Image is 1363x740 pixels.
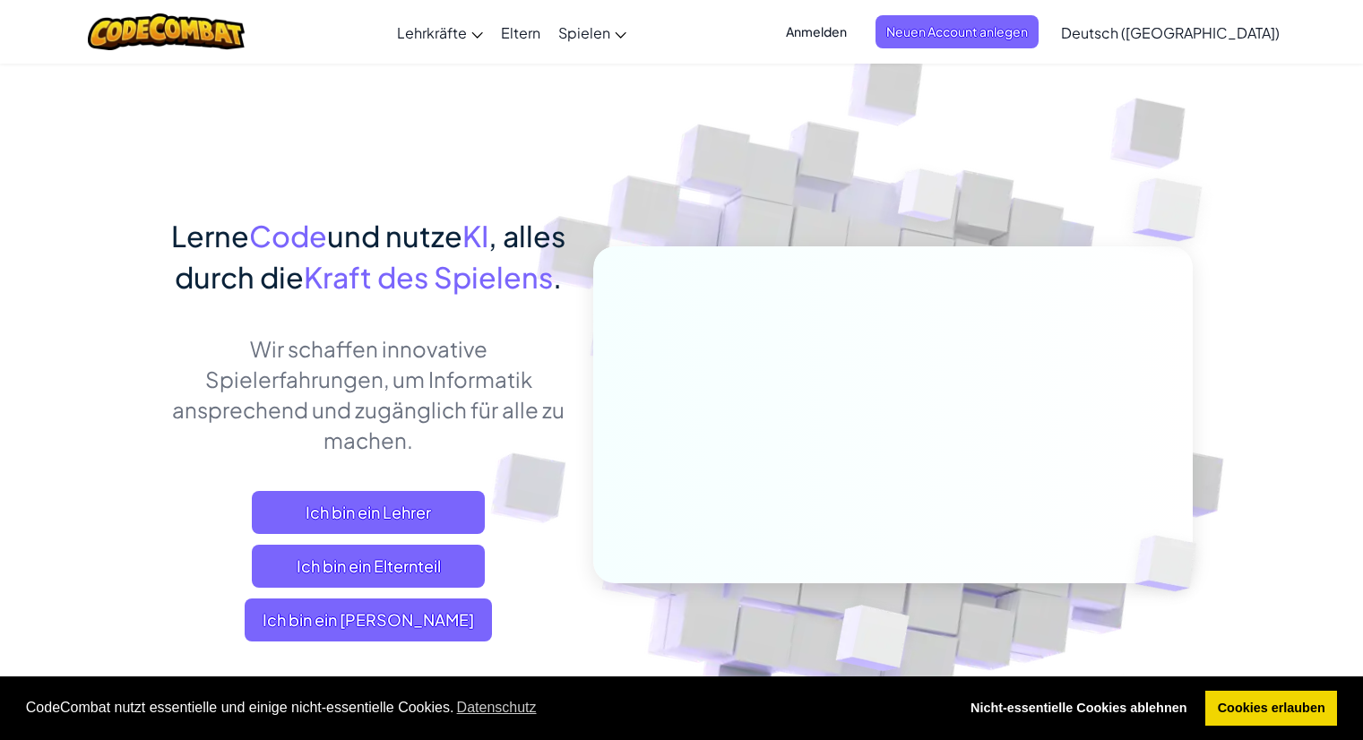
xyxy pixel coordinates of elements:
button: Ich bin ein [PERSON_NAME] [245,598,492,641]
p: Wir schaffen innovative Spielerfahrungen, um Informatik ansprechend und zugänglich für alle zu ma... [171,333,566,455]
a: Eltern [492,8,549,56]
img: Overlap cubes [1097,134,1252,286]
button: Neuen Account anlegen [876,15,1039,48]
a: deny cookies [958,691,1199,727]
button: Anmelden [775,15,858,48]
a: learn more about cookies [453,694,539,721]
img: Overlap cubes [864,133,993,267]
a: allow cookies [1205,691,1337,727]
a: Lehrkräfte [388,8,492,56]
a: Spielen [549,8,635,56]
img: Overlap cubes [1104,498,1238,629]
a: Deutsch ([GEOGRAPHIC_DATA]) [1052,8,1289,56]
span: Deutsch ([GEOGRAPHIC_DATA]) [1061,23,1280,42]
span: . [553,259,562,295]
a: Ich bin ein Lehrer [252,491,485,534]
a: Ich bin ein Elternteil [252,545,485,588]
span: Code [249,218,327,254]
span: Lehrkräfte [397,23,467,42]
span: Spielen [558,23,610,42]
img: Overlap cubes [791,567,952,716]
span: und nutze [327,218,462,254]
img: CodeCombat logo [88,13,245,50]
span: KI [462,218,488,254]
span: Lerne [171,218,249,254]
span: CodeCombat nutzt essentielle und einige nicht-essentielle Cookies. [26,694,945,721]
span: Kraft des Spielens [304,259,553,295]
